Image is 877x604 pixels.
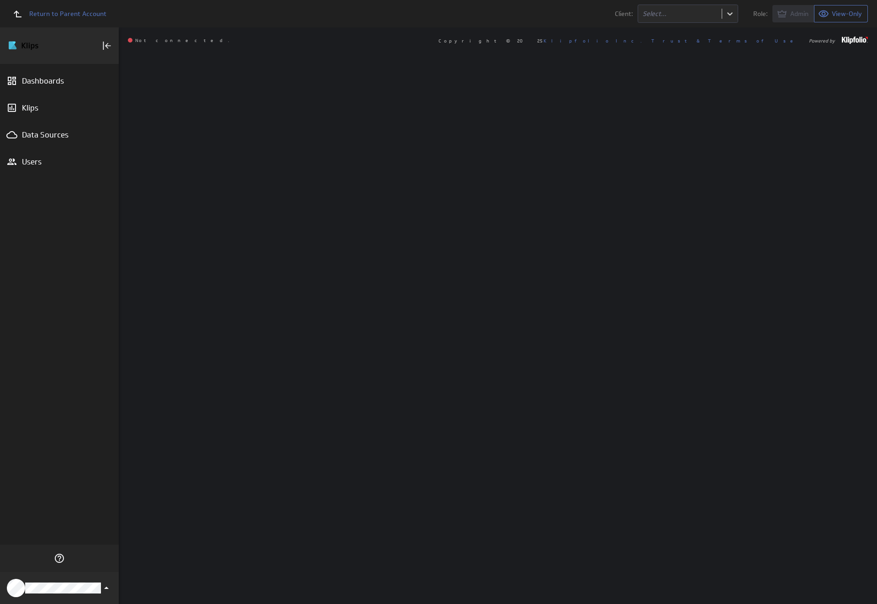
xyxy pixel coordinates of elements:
[52,551,67,566] div: Help
[809,38,835,43] span: Powered by
[128,38,229,43] span: Not connected.
[790,10,808,18] span: Admin
[8,38,72,53] img: Klipfolio klips logo
[99,38,115,53] div: Collapse
[832,10,862,18] span: View-Only
[651,37,799,44] a: Trust & Terms of Use
[643,11,717,17] div: Select...
[772,5,814,22] button: View as Admin
[615,11,633,17] span: Client:
[438,38,642,43] span: Copyright © 2025
[22,157,97,167] div: Users
[544,37,642,44] a: Klipfolio Inc.
[29,11,106,17] span: Return to Parent Account
[22,76,97,86] div: Dashboards
[842,37,868,44] img: logo-footer.png
[7,4,106,24] a: Return to Parent Account
[753,11,768,17] span: Role:
[22,130,97,140] div: Data Sources
[22,103,97,113] div: Klips
[814,5,868,22] button: View as View-Only
[8,38,72,53] div: Go to Dashboards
